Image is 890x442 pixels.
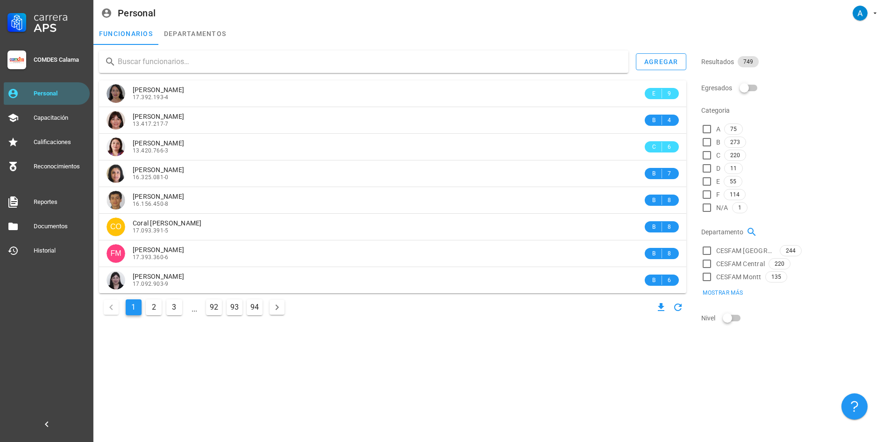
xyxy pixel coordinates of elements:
span: 17.093.391-5 [133,227,169,234]
span: 16.156.450-8 [133,201,169,207]
div: Categoria [701,99,884,122]
button: Ir a la página 92 [206,299,222,315]
span: C [716,151,720,160]
span: C [650,142,658,152]
span: 17.393.360-6 [133,254,169,261]
button: Mostrar más [697,286,749,299]
div: APS [34,22,86,34]
div: avatar [107,138,125,156]
span: 220 [730,150,740,160]
span: 6 [666,142,673,152]
span: B [650,116,658,125]
div: avatar [107,244,125,263]
span: 114 [730,189,740,200]
span: B [650,275,658,285]
a: Calificaciones [4,131,90,153]
div: avatar [107,84,125,103]
span: B [650,222,658,232]
span: A [716,124,720,134]
span: E [716,177,720,186]
span: B [650,196,658,205]
button: agregar [636,53,686,70]
div: Nivel [701,307,884,329]
button: Ir a la página 3 [166,299,182,315]
span: 13.420.766-3 [133,147,169,154]
span: N/A [716,203,728,212]
span: 135 [771,272,781,282]
button: Ir a la página 93 [227,299,242,315]
div: Capacitación [34,114,86,122]
span: 7 [666,169,673,178]
span: [PERSON_NAME] [133,246,184,254]
span: 8 [666,222,673,232]
div: Reportes [34,198,86,206]
span: 16.325.081-0 [133,174,169,181]
a: Reportes [4,191,90,213]
span: [PERSON_NAME] [133,193,184,200]
div: avatar [107,217,125,236]
a: Personal [4,82,90,105]
span: 8 [666,196,673,205]
span: 4 [666,116,673,125]
span: 75 [730,124,737,134]
button: Página siguiente [270,300,285,315]
div: Personal [34,90,86,97]
div: Carrera [34,11,86,22]
button: Ir a la página 94 [247,299,263,315]
span: ... [187,300,202,315]
span: CESFAM Central [716,259,765,268]
span: 11 [730,163,737,174]
span: FM [110,244,121,263]
div: Resultados [701,51,884,73]
span: 244 [786,246,796,256]
div: Historial [34,247,86,254]
span: 220 [775,259,784,269]
button: Ir a la página 2 [146,299,162,315]
span: 1 [738,203,741,213]
span: 13.417.217-7 [133,121,169,127]
div: avatar [107,111,125,130]
a: Historial [4,239,90,262]
span: 17.092.903-9 [133,281,169,287]
nav: Navegación de paginación [99,297,289,318]
div: Departamento [701,221,884,243]
div: Documentos [34,223,86,230]
span: 17.392.193-4 [133,94,169,101]
span: [PERSON_NAME] [133,166,184,174]
span: B [716,138,720,147]
span: Coral [PERSON_NAME] [133,219,202,227]
span: [PERSON_NAME] [133,273,184,280]
span: 8 [666,249,673,258]
div: avatar [107,191,125,210]
span: 749 [743,56,753,67]
button: Página actual, página 1 [126,299,142,315]
span: E [650,89,658,98]
a: Documentos [4,215,90,238]
a: funcionarios [93,22,158,45]
a: Reconocimientos [4,155,90,178]
span: [PERSON_NAME] [133,139,184,147]
span: [PERSON_NAME] [133,113,184,120]
div: agregar [644,58,678,65]
div: COMDES Calama [34,56,86,64]
span: 6 [666,275,673,285]
div: Personal [118,8,156,18]
span: [PERSON_NAME] [133,86,184,94]
input: Buscar funcionarios… [118,54,621,69]
a: departamentos [158,22,232,45]
span: B [650,249,658,258]
div: Calificaciones [34,138,86,146]
span: Mostrar más [702,290,743,296]
span: B [650,169,658,178]
span: CO [110,217,121,236]
span: 9 [666,89,673,98]
span: F [716,190,720,199]
span: 55 [730,176,736,187]
a: Capacitación [4,107,90,129]
div: Reconocimientos [34,163,86,170]
span: CESFAM [GEOGRAPHIC_DATA] [716,246,776,255]
div: avatar [107,164,125,183]
div: avatar [853,6,868,21]
span: 273 [730,137,740,147]
span: D [716,164,720,173]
